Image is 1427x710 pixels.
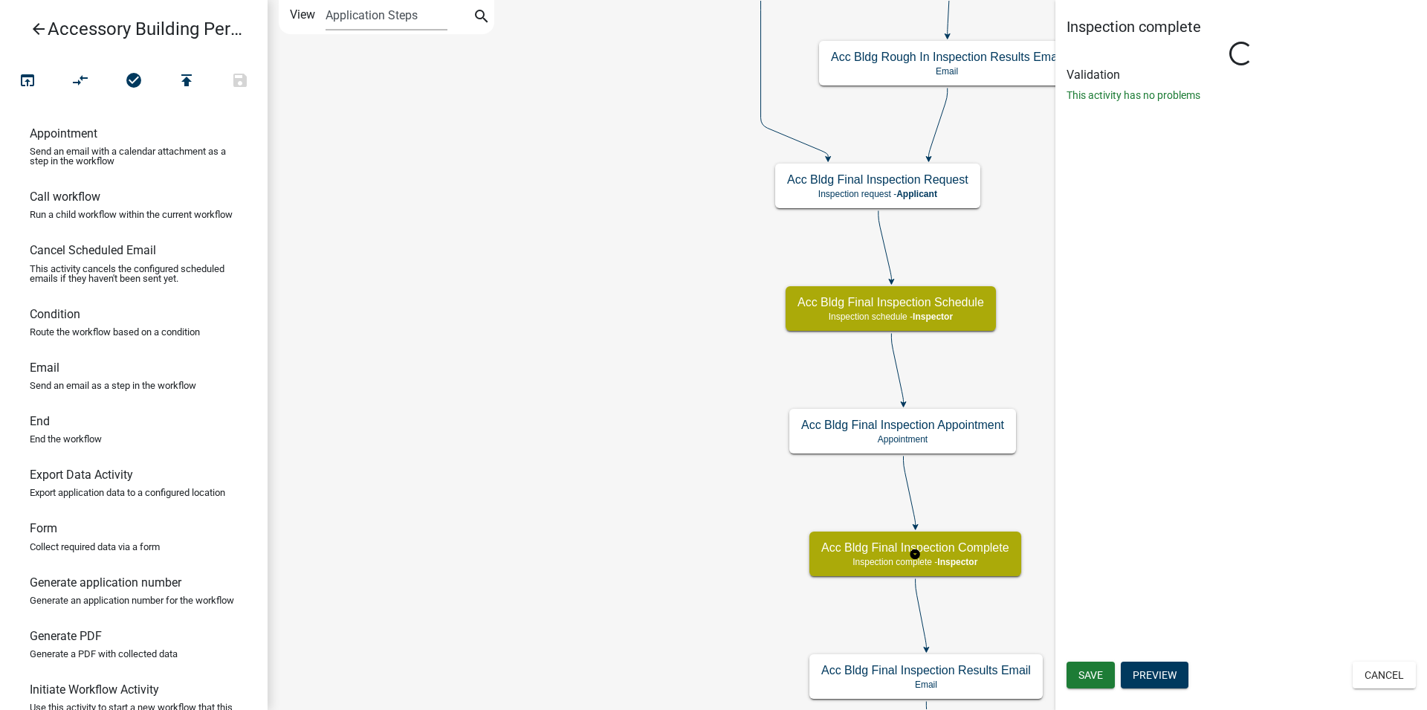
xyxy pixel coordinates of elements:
button: Test Workflow [1,65,54,97]
i: search [473,7,491,28]
p: Appointment [801,434,1004,445]
p: Inspection complete - [821,557,1009,567]
span: Save [1078,669,1103,681]
p: Generate a PDF with collected data [30,649,178,659]
p: This activity cancels the configured scheduled emails if they haven't been sent yet. [30,264,238,283]
p: This activity has no problems [1067,88,1416,103]
p: Send an email with a calendar attachment as a step in the workflow [30,146,238,166]
p: Send an email as a step in the workflow [30,381,196,390]
h6: Call workflow [30,190,100,204]
i: publish [178,71,195,92]
p: Route the workflow based on a condition [30,327,200,337]
button: No problems [107,65,161,97]
h5: Acc Bldg Final Inspection Appointment [801,418,1004,432]
h6: Condition [30,307,80,321]
h6: Validation [1067,68,1416,82]
div: Workflow actions [1,65,267,101]
a: Accessory Building Permit [12,12,244,46]
i: compare_arrows [72,71,90,92]
span: Applicant [896,189,937,199]
h6: Email [30,361,59,375]
h5: Acc Bldg Final Inspection Request [787,172,968,187]
h5: Acc Bldg Rough In Inspection Results Email [831,50,1063,64]
p: Inspection schedule - [797,312,984,322]
h6: Appointment [30,126,97,141]
h5: Inspection complete [1067,18,1416,36]
h6: Generate PDF [30,629,102,643]
button: Preview [1121,662,1188,688]
p: Email [831,66,1063,77]
p: Inspection request - [787,189,968,199]
h6: Form [30,521,57,535]
p: Generate an application number for the workflow [30,596,234,605]
h6: Initiate Workflow Activity [30,682,159,697]
button: search [470,6,494,30]
p: Email [821,680,1031,690]
h5: Acc Bldg Final Inspection Results Email [821,663,1031,677]
button: Save [213,65,267,97]
h6: Generate application number [30,575,181,590]
p: Export application data to a configured location [30,488,225,497]
button: Cancel [1353,662,1416,688]
i: open_in_browser [19,71,36,92]
span: Inspector [937,557,977,567]
i: check_circle [125,71,143,92]
p: Run a child workflow within the current workflow [30,210,233,219]
h6: End [30,414,50,428]
button: Publish [160,65,213,97]
span: Inspector [913,312,953,322]
h5: Acc Bldg Final Inspection Schedule [797,295,984,309]
h5: Acc Bldg Final Inspection Complete [821,540,1009,555]
p: Collect required data via a form [30,542,160,552]
i: arrow_back [30,20,48,41]
h6: Export Data Activity [30,468,133,482]
h6: Cancel Scheduled Email [30,243,156,257]
p: End the workflow [30,434,102,444]
i: save [231,71,249,92]
button: Save [1067,662,1115,688]
button: Auto Layout [54,65,107,97]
